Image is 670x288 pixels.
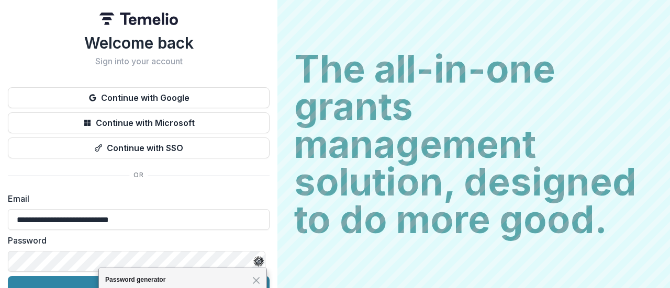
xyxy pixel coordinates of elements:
span: Password generator [6,6,66,17]
span: Close [153,8,161,16]
h1: Welcome back [8,33,270,52]
img: Temelio [99,13,178,25]
button: Autofill [89,48,161,66]
button: Continue with Microsoft [8,112,270,133]
h2: Sign into your account [8,56,270,66]
button: Continue with Google [8,87,270,108]
button: Continue with SSO [8,137,270,158]
label: Password [8,234,263,247]
button: Toggle password visibility [251,253,267,270]
label: Email [8,192,263,205]
button: Refresh [7,48,79,66]
span: Password settings [51,75,106,83]
img: svg+xml;base64,PHN2ZyB3aWR0aD0iMzMiIGhlaWdodD0iMzIiIHZpZXdCb3g9IjAgMCAzMyAzMiIgZmlsbD0ibm9uZSIgeG... [253,256,264,267]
